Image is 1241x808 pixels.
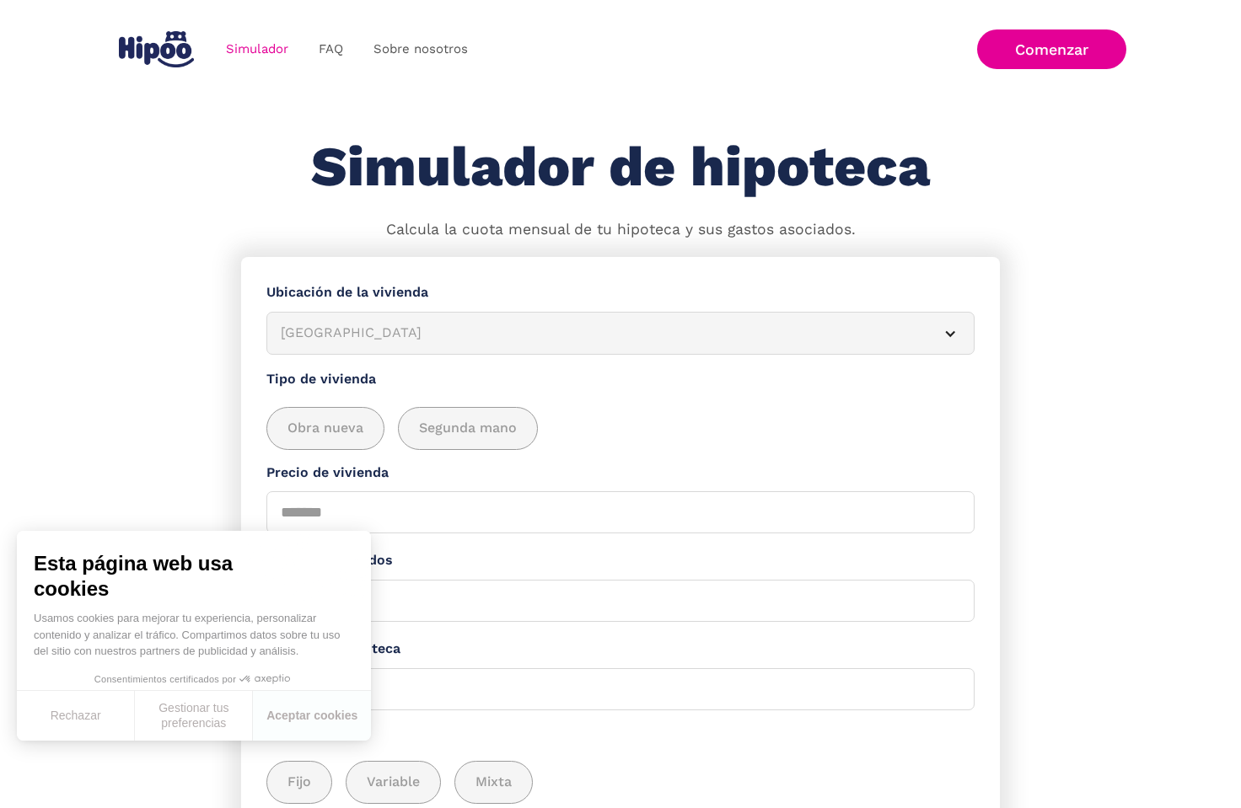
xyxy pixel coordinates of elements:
a: Sobre nosotros [358,33,483,66]
a: FAQ [304,33,358,66]
span: Variable [367,772,420,793]
span: Fijo [287,772,311,793]
label: Precio de vivienda [266,463,975,484]
span: Obra nueva [287,418,363,439]
label: Ubicación de la vivienda [266,282,975,303]
label: Tipo de interés [266,723,975,744]
article: [GEOGRAPHIC_DATA] [266,312,975,355]
a: Comenzar [977,29,1126,69]
label: Plazo de la hipoteca [266,639,975,660]
a: Simulador [211,33,304,66]
span: Mixta [475,772,512,793]
label: Tipo de vivienda [266,369,975,390]
label: Ahorros aportados [266,550,975,571]
a: home [115,24,197,74]
div: add_description_here [266,761,975,804]
div: add_description_here [266,407,975,450]
h1: Simulador de hipoteca [311,136,930,198]
span: Segunda mano [419,418,517,439]
div: [GEOGRAPHIC_DATA] [281,323,920,344]
p: Calcula la cuota mensual de tu hipoteca y sus gastos asociados. [386,219,856,241]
